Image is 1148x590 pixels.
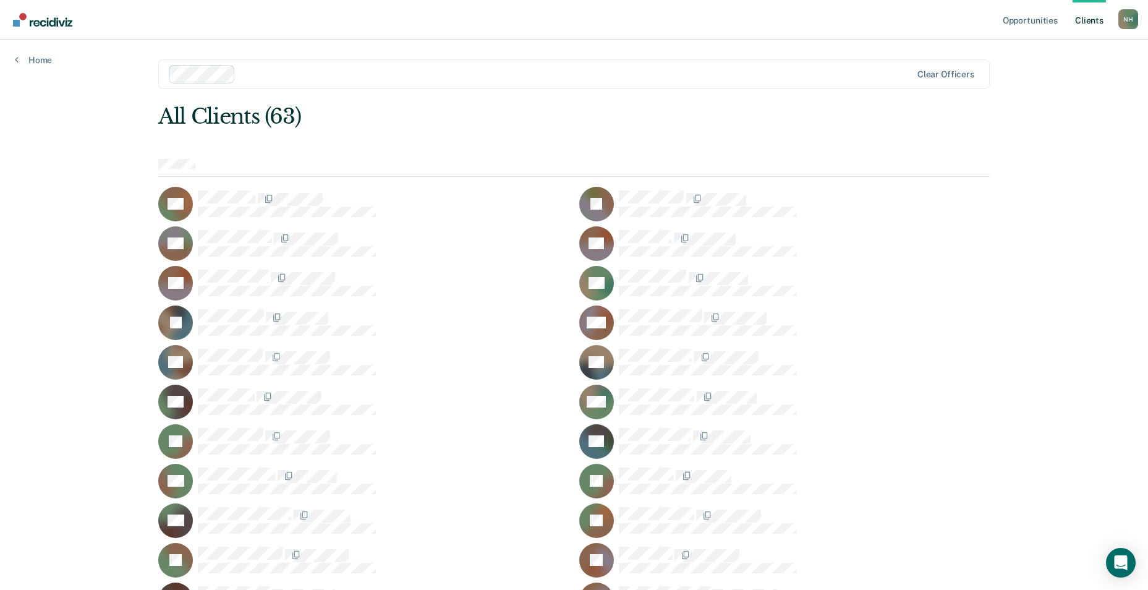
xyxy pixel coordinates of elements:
[13,13,72,27] img: Recidiviz
[1118,9,1138,29] div: N H
[917,69,974,80] div: Clear officers
[1118,9,1138,29] button: Profile dropdown button
[158,104,823,129] div: All Clients (63)
[1106,548,1136,578] div: Open Intercom Messenger
[15,54,52,66] a: Home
